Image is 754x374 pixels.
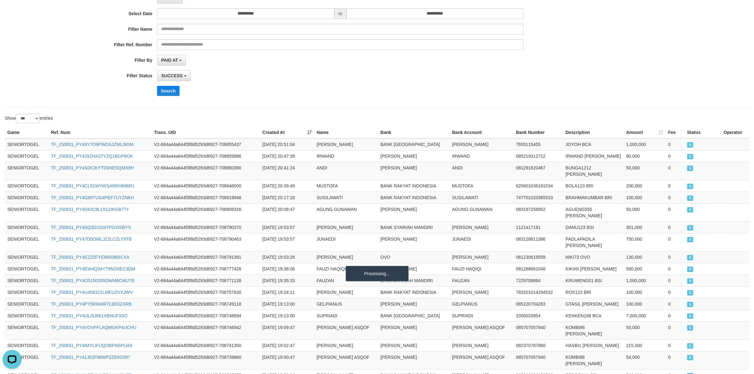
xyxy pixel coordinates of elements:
th: Amount: activate to sort column ascending [624,127,666,138]
td: [DATE] 19:38:06 [260,263,314,275]
td: IRWAND [PERSON_NAME] [563,150,624,162]
td: 0 [666,286,685,298]
td: SENIORTOGEL [5,192,48,203]
td: 0 [666,203,685,221]
td: 100,000 [624,286,666,298]
td: GELPIANUS [314,298,378,310]
button: PAID AT [157,55,186,66]
span: PAID AT [161,58,178,63]
td: 100,000 [624,192,666,203]
td: 130,000 [624,251,666,263]
td: [PERSON_NAME] [314,286,378,298]
span: SUCCESS [687,325,694,331]
td: HASBI1 [PERSON_NAME] [563,339,624,351]
span: SUCCESS [687,290,694,295]
span: SUCCESS [687,184,694,189]
td: SENIORTOGEL [5,233,48,251]
span: SUCCESS [687,343,694,349]
td: SUPRIADI [450,310,514,321]
th: Status [685,127,721,138]
td: 0 [666,251,685,263]
td: MUSTOFA [314,180,378,192]
td: V2-684a44a644f3f8d5293d6927-708848000 [151,180,260,192]
td: SENIORTOGEL [5,150,48,162]
td: BANK SYARIAH MANDIRI [378,275,449,286]
td: [DATE] 20:39:49 [260,180,314,192]
td: 085707057940 [513,321,563,339]
td: V2-684a44a644f3f8d5293d6927-708757630 [151,286,260,298]
td: SENIORTOGEL [5,263,48,275]
td: [DATE] 19:13:00 [260,310,314,321]
td: 085707057940 [513,351,563,369]
td: 0 [666,298,685,310]
a: TF_250831_PY4U456321LMEUZVXJWV [51,290,133,295]
td: AGUENG555 [PERSON_NAME] [563,203,624,221]
td: V2-684a44a644f3f8d5293d6927-708790370 [151,221,260,233]
td: SENIORTOGEL [5,221,48,233]
td: 0 [666,351,685,369]
td: SENIORTOGEL [5,339,48,351]
a: TF_250831_PY4DIUC9L1X12IKGB77Y [51,207,129,212]
td: KRUWENG01 BSI [563,275,624,286]
a: TF_250831_PY49Y7O9PWDSJZMLI9OM [51,142,134,147]
td: 0 [666,310,685,321]
td: 0 [666,162,685,180]
td: V2-684a44a644f3f8d5293d6927-708748694 [151,310,260,321]
td: ANDI [450,162,514,180]
td: 0 [666,339,685,351]
td: [PERSON_NAME] [378,150,449,162]
td: BANK RAKYAT INDONESIA [378,286,449,298]
th: Trans. UID [151,127,260,138]
td: 0 [666,221,685,233]
a: TF_250831_PY429ZHA37YZQ1BGP8O6 [51,154,133,159]
td: KIKIIIII [PERSON_NAME] [563,263,624,275]
td: 90,000 [624,150,666,162]
td: 083197258952 [513,203,563,221]
td: 301,000 [624,221,666,233]
td: 1,000,000 [624,138,666,150]
td: 081230619558 [513,251,563,263]
td: [PERSON_NAME] [378,162,449,180]
th: Fee [666,127,685,138]
td: JUNAEDI [314,233,378,251]
th: Bank [378,127,449,138]
td: 082370787860 [513,339,563,351]
select: Showentries [16,114,40,123]
a: TF_250831_PY4EZZ5FYE68S080ICXA [51,255,130,260]
a: TF_250831_PY4SDCIKYT0SNESQMX8H [51,165,134,170]
td: [DATE] 20:41:24 [260,162,314,180]
td: 081268661048 [513,263,563,275]
span: SUCCESS [687,267,694,272]
td: [DATE] 20:47:39 [260,150,314,162]
td: JUNAEDI [450,233,514,251]
a: TF_250831_PY4G89TUG4PEF7UYZNKH [51,195,134,200]
span: SUCCESS [687,207,694,212]
td: ANDI [314,162,378,180]
td: V2-684a44a644f3f8d5293d6927-708741350 [151,339,260,351]
span: SUCCESS [687,166,694,171]
a: TF_250831_PY47D5OWLJZ2LCZLY9TB [51,237,132,242]
button: Search [157,86,180,96]
td: BRAHMAKUMBAR BRI [563,192,624,203]
td: SENIORTOGEL [5,310,48,321]
div: Processing... [345,266,409,282]
td: BANK [GEOGRAPHIC_DATA] [378,138,449,150]
td: V2-684a44a644f3f8d5293d6927-708819948 [151,192,260,203]
td: IRWAND [314,150,378,162]
td: SENIORTOGEL [5,286,48,298]
td: [PERSON_NAME] ASQOF [450,351,514,369]
td: 1,000,000 [624,275,666,286]
td: IRWAND [450,150,514,162]
td: 0 [666,275,685,286]
span: to [334,8,346,19]
td: [DATE] 19:35:33 [260,275,314,286]
td: SUPRIADI [314,310,378,321]
td: BANK SYARIAH MANDIRI [378,221,449,233]
td: 783201014294532 [513,286,563,298]
span: SUCCESS [687,237,694,242]
td: [PERSON_NAME] ASQOF [314,321,378,339]
td: 50,000 [624,203,666,221]
button: SUCCESS [157,70,191,81]
td: SENIORTOGEL [5,275,48,286]
td: [PERSON_NAME] [378,298,449,310]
